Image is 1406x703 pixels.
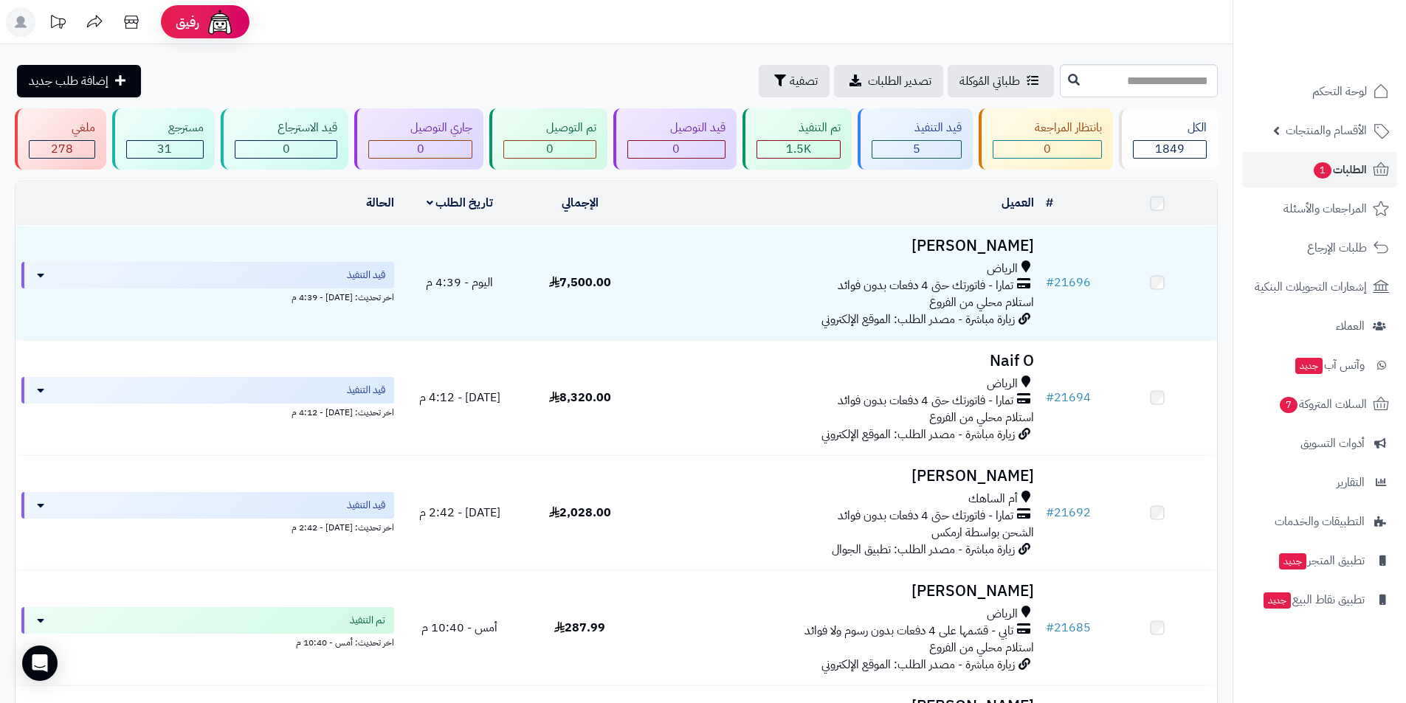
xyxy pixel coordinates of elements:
span: 2,028.00 [549,504,611,522]
div: 0 [993,141,1102,158]
span: 278 [51,140,73,158]
span: [DATE] - 4:12 م [419,389,500,406]
span: جديد [1295,358,1323,374]
span: الرياض [987,606,1018,623]
span: 0 [672,140,680,158]
span: زيارة مباشرة - مصدر الطلب: الموقع الإلكتروني [821,311,1015,328]
a: تاريخ الطلب [427,194,494,212]
span: 5 [913,140,920,158]
span: الشحن بواسطة ارمكس [931,524,1034,541]
div: قيد الاسترجاع [235,120,337,136]
span: الأقسام والمنتجات [1286,120,1367,141]
a: ملغي 278 [12,108,109,170]
a: تحديثات المنصة [39,7,76,41]
span: اليوم - 4:39 م [426,274,493,291]
div: قيد التوصيل [627,120,726,136]
span: السلات المتروكة [1278,394,1367,415]
a: طلباتي المُوكلة [948,65,1054,97]
div: تم التوصيل [503,120,596,136]
span: 0 [283,140,290,158]
span: إشعارات التحويلات البنكية [1255,277,1367,297]
div: 0 [235,141,337,158]
div: 31 [127,141,204,158]
span: تمارا - فاتورتك حتى 4 دفعات بدون فوائد [838,508,1013,524]
a: مسترجع 31 [109,108,218,170]
img: ai-face.png [205,7,235,37]
span: تطبيق المتجر [1278,550,1365,571]
span: 7 [1280,397,1298,413]
div: 5 [872,141,961,158]
span: تمارا - فاتورتك حتى 4 دفعات بدون فوائد [838,392,1013,409]
span: التقارير [1337,472,1365,493]
span: تمارا - فاتورتك حتى 4 دفعات بدون فوائد [838,277,1013,294]
div: 0 [504,141,596,158]
a: لوحة التحكم [1242,74,1397,109]
a: #21694 [1046,389,1091,406]
span: قيد التنفيذ [347,383,385,398]
span: [DATE] - 2:42 م [419,504,500,522]
span: قيد التنفيذ [347,498,385,513]
span: 7,500.00 [549,274,611,291]
span: # [1046,504,1054,522]
span: تصفية [790,72,818,90]
span: زيارة مباشرة - مصدر الطلب: الموقع الإلكتروني [821,656,1015,673]
span: المراجعات والأسئلة [1283,198,1367,219]
div: Open Intercom Messenger [22,645,58,681]
h3: [PERSON_NAME] [646,468,1034,485]
a: المراجعات والأسئلة [1242,191,1397,226]
a: #21696 [1046,274,1091,291]
span: التطبيقات والخدمات [1275,511,1365,532]
span: رفيق [176,13,199,31]
div: 0 [628,141,725,158]
a: قيد الاسترجاع 0 [218,108,351,170]
span: أم الساهك [968,491,1018,508]
span: # [1046,274,1054,291]
span: جديد [1279,553,1306,569]
a: #21685 [1046,619,1091,637]
span: تم التنفيذ [350,613,385,628]
span: # [1046,619,1054,637]
a: جاري التوصيل 0 [351,108,487,170]
a: قيد التوصيل 0 [610,108,740,170]
span: زيارة مباشرة - مصدر الطلب: الموقع الإلكتروني [821,426,1015,443]
a: أدوات التسويق [1242,426,1397,461]
span: 1.5K [786,140,811,158]
span: جديد [1264,592,1291,609]
span: لوحة التحكم [1312,81,1367,102]
span: طلباتي المُوكلة [959,72,1020,90]
button: تصفية [759,65,830,97]
span: 0 [1044,140,1051,158]
h3: Naif O [646,353,1034,370]
a: بانتظار المراجعة 0 [976,108,1117,170]
div: 1535 [757,141,841,158]
div: اخر تحديث: أمس - 10:40 م [21,634,394,649]
span: تطبيق نقاط البيع [1262,589,1365,610]
img: logo-2.png [1306,37,1392,68]
span: استلام محلي من الفروع [929,639,1034,657]
span: الرياض [987,260,1018,277]
a: تطبيق المتجرجديد [1242,543,1397,578]
div: 0 [369,141,472,158]
a: #21692 [1046,504,1091,522]
span: 0 [546,140,554,158]
span: إضافة طلب جديد [29,72,108,90]
a: التقارير [1242,465,1397,500]
span: زيارة مباشرة - مصدر الطلب: تطبيق الجوال [832,541,1015,558]
a: وآتس آبجديد [1242,347,1397,383]
div: الكل [1133,120,1207,136]
a: الحالة [366,194,394,212]
div: اخر تحديث: [DATE] - 4:39 م [21,288,394,304]
span: وآتس آب [1294,355,1365,375]
a: العملاء [1242,308,1397,344]
a: # [1046,194,1053,212]
a: تطبيق نقاط البيعجديد [1242,582,1397,617]
span: الطلبات [1312,159,1367,180]
a: تصدير الطلبات [834,65,943,97]
div: ملغي [29,120,95,136]
span: 8,320.00 [549,389,611,406]
a: طلبات الإرجاع [1242,230,1397,266]
a: السلات المتروكة7 [1242,387,1397,422]
span: 287.99 [554,619,605,637]
a: الكل1849 [1116,108,1221,170]
div: تم التنفيذ [757,120,841,136]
